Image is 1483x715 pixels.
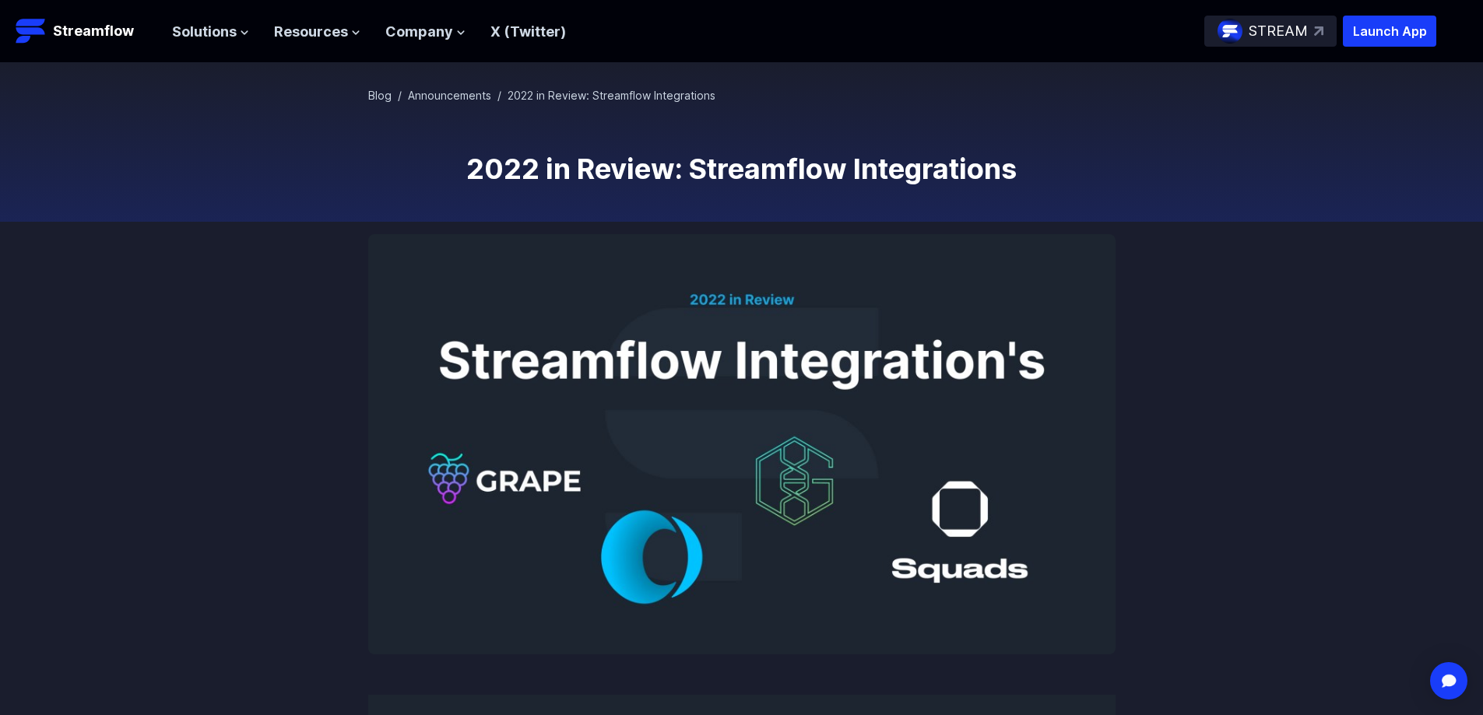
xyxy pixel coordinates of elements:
[385,21,466,44] button: Company
[368,89,392,102] a: Blog
[368,234,1116,654] img: 2022 in Review: Streamflow Integrations
[1204,16,1337,47] a: STREAM
[172,21,249,44] button: Solutions
[274,21,348,44] span: Resources
[1249,20,1308,43] p: STREAM
[1343,16,1436,47] button: Launch App
[1314,26,1323,36] img: top-right-arrow.svg
[368,153,1116,184] h1: 2022 in Review: Streamflow Integrations
[172,21,237,44] span: Solutions
[53,20,134,42] p: Streamflow
[16,16,156,47] a: Streamflow
[274,21,360,44] button: Resources
[398,89,402,102] span: /
[490,23,566,40] a: X (Twitter)
[408,89,491,102] a: Announcements
[1430,662,1467,699] div: Open Intercom Messenger
[508,89,715,102] span: 2022 in Review: Streamflow Integrations
[385,21,453,44] span: Company
[1218,19,1242,44] img: streamflow-logo-circle.png
[16,16,47,47] img: Streamflow Logo
[497,89,501,102] span: /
